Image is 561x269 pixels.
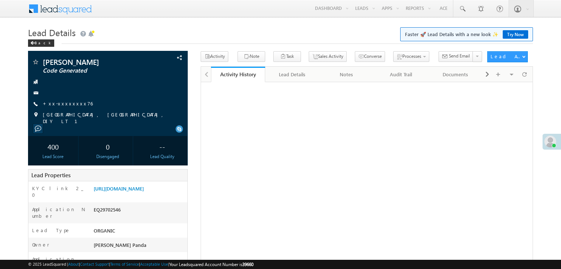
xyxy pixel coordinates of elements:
div: Lead Score [30,153,76,160]
label: Application Status [32,256,86,269]
a: +xx-xxxxxxxx76 [43,100,93,106]
div: EQ29702546 [92,206,187,216]
span: 39660 [242,262,253,267]
button: Task [273,51,301,62]
button: Send Email [439,51,473,62]
a: Lead Details [265,67,319,82]
a: Notes [320,67,374,82]
div: -- [139,140,186,153]
a: Acceptable Use [140,262,168,266]
div: Notes [326,70,367,79]
label: Owner [32,241,49,248]
a: Audit Trail [374,67,428,82]
a: Documents [429,67,483,82]
button: Processes [393,51,429,62]
div: Activity History [217,71,260,78]
a: Back [28,39,58,45]
div: 0 [84,140,131,153]
button: Sales Activity [309,51,347,62]
span: [GEOGRAPHIC_DATA], [GEOGRAPHIC_DATA], DIY LT 1 [43,111,172,125]
div: Lead Quality [139,153,186,160]
span: Code Generated [43,67,142,74]
span: Lead Details [28,27,76,38]
div: 400 [30,140,76,153]
a: Try Now [503,30,528,39]
span: © 2025 LeadSquared | | | | | [28,261,253,268]
label: KYC link 2_0 [32,185,86,198]
div: ORGANIC [92,227,187,237]
label: Lead Type [32,227,70,234]
div: Back [28,39,54,47]
a: About [68,262,79,266]
a: Contact Support [80,262,109,266]
button: Converse [355,51,385,62]
div: Audit Trail [380,70,422,79]
div: Lead Actions [491,53,522,60]
span: [PERSON_NAME] [43,58,142,66]
div: Lead Details [271,70,313,79]
div: Disengaged [84,153,131,160]
button: Lead Actions [487,51,528,62]
div: Documents [434,70,476,79]
a: Activity History [211,67,265,82]
a: [URL][DOMAIN_NAME] [94,185,144,192]
button: Note [238,51,265,62]
a: Terms of Service [110,262,139,266]
span: [PERSON_NAME] Panda [94,242,146,248]
button: Activity [201,51,228,62]
span: Faster 🚀 Lead Details with a new look ✨ [405,31,528,38]
span: Lead Properties [31,171,70,179]
span: Processes [402,53,421,59]
span: Your Leadsquared Account Number is [169,262,253,267]
label: Application Number [32,206,86,219]
span: Send Email [449,53,470,59]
